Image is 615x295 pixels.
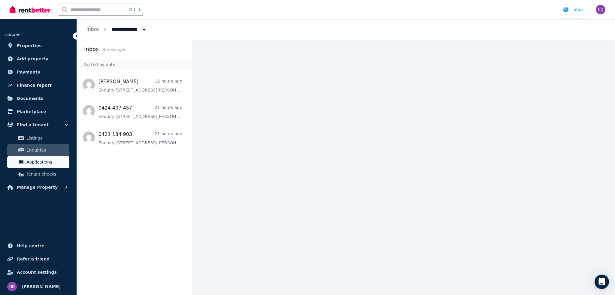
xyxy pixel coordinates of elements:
span: Manage Property [17,184,58,191]
a: [PERSON_NAME]12 hours agoEnquiry:[STREET_ADDRESS][PERSON_NAME]. [98,78,182,93]
a: Finance report [5,79,72,91]
span: Refer a friend [17,255,50,263]
div: Open Intercom Messenger [595,275,609,289]
nav: Breadcrumb [77,19,157,40]
a: Add property [5,53,72,65]
a: Payments [5,66,72,78]
a: Listings [7,132,69,144]
a: Help centre [5,240,72,252]
h2: Inbox [84,45,99,53]
img: RentBetter [10,5,50,14]
div: Sorted by date [77,59,192,70]
span: Find a tenant [17,121,49,128]
img: Nick Dang [596,5,605,14]
a: Enquiries [7,144,69,156]
span: ORGANISE [5,33,24,37]
span: 3 message s [102,47,126,52]
a: 0424 407 45721 hours agoEnquiry:[STREET_ADDRESS][PERSON_NAME]. [98,104,182,119]
a: Refer a friend [5,253,72,265]
span: Add property [17,55,48,62]
span: Applications [26,158,67,166]
a: Account settings [5,266,72,278]
a: Documents [5,92,72,104]
img: Nick Dang [7,282,17,291]
a: Tenant checks [7,168,69,180]
span: Listings [26,134,67,142]
span: Properties [17,42,42,49]
a: Marketplace [5,106,72,118]
span: [PERSON_NAME] [22,283,61,290]
a: Inbox [86,26,100,32]
span: k [139,7,141,12]
span: Account settings [17,269,57,276]
div: Inbox [563,7,584,13]
span: Finance report [17,82,52,89]
button: Find a tenant [5,119,72,131]
span: Enquiries [26,146,67,154]
span: Tenant checks [26,170,67,178]
span: Help centre [17,242,44,249]
nav: Message list [77,70,192,295]
a: Applications [7,156,69,168]
a: Properties [5,40,72,52]
a: 0421 184 90321 hours agoEnquiry:[STREET_ADDRESS][PERSON_NAME]. [98,131,182,146]
button: Manage Property [5,181,72,193]
span: Ctrl [127,6,136,14]
span: Documents [17,95,44,102]
span: Marketplace [17,108,46,115]
span: Payments [17,68,40,76]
